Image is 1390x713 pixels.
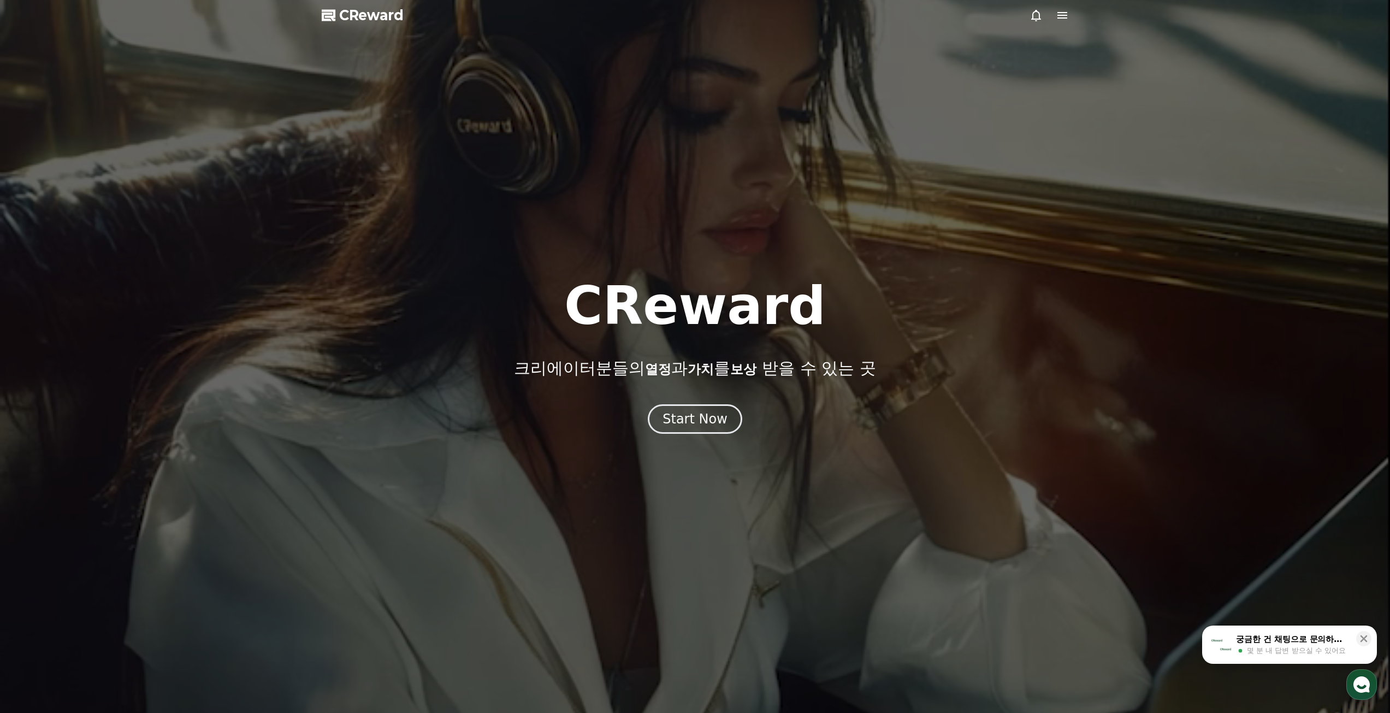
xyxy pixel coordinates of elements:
[339,7,404,24] span: CReward
[322,7,404,24] a: CReward
[730,362,756,377] span: 보상
[663,410,727,428] div: Start Now
[564,280,826,332] h1: CReward
[645,362,671,377] span: 열정
[648,415,742,426] a: Start Now
[648,404,742,434] button: Start Now
[688,362,714,377] span: 가치
[514,358,876,378] p: 크리에이터분들의 과 를 받을 수 있는 곳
